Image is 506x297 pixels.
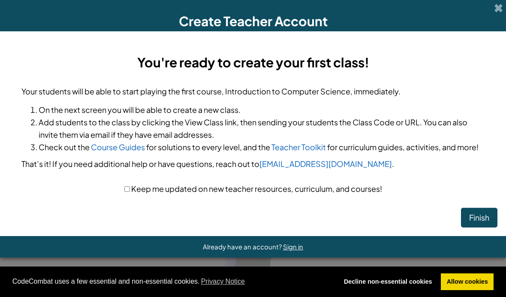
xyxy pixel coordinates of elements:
[21,53,485,72] h3: You're ready to create your first class!
[271,142,326,152] a: Teacher Toolkit
[91,142,145,152] a: Course Guides
[441,273,494,291] a: allow cookies
[203,242,283,251] span: Already have an account?
[12,275,331,288] span: CodeCombat uses a few essential and non-essential cookies.
[338,273,438,291] a: deny cookies
[21,85,485,97] p: Your students will be able to start playing the first course, Introduction to Computer Science, i...
[39,116,485,141] li: Add students to the class by clicking the View Class link, then sending your students the Class C...
[21,159,394,169] span: That’s it! If you need additional help or have questions, reach out to .
[259,159,392,169] a: [EMAIL_ADDRESS][DOMAIN_NAME]
[283,242,303,251] a: Sign in
[327,142,479,152] span: for curriculum guides, activities, and more!
[39,142,90,152] span: Check out the
[146,142,270,152] span: for solutions to every level, and the
[200,275,247,288] a: learn more about cookies
[179,13,328,29] span: Create Teacher Account
[39,103,485,116] li: On the next screen you will be able to create a new class.
[130,184,382,194] span: Keep me updated on new teacher resources, curriculum, and courses!
[461,208,497,227] button: Finish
